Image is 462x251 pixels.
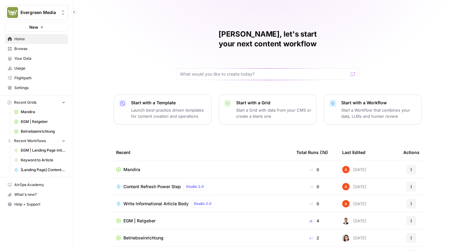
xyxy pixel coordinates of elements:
a: Flightpath [5,73,68,83]
span: Mandira [21,109,65,115]
button: Help + Support [5,199,68,209]
a: Usage [5,63,68,73]
a: Your Data [5,54,68,63]
button: New [5,23,68,32]
a: [Landing Page] Content Brief to Full Page [11,165,68,175]
span: Settings [14,85,65,91]
span: Keyword to Article [21,157,65,163]
button: Recent Grids [5,98,68,107]
div: [DATE] [342,234,366,242]
div: 2 [296,235,332,241]
a: AirOps Academy [5,180,68,190]
div: [DATE] [342,217,366,224]
a: Settings [5,83,68,93]
p: Start with a Grid [236,100,311,106]
a: Betriebseinrichtung [11,127,68,136]
button: Start with a GridStart a Grid with data from your CMS or create a blank one [219,95,317,124]
span: EGM | Landing Page mit bestehender Struktur [21,148,65,153]
button: Start with a WorkflowStart a Workflow that combines your data, LLMs and human review [324,95,422,124]
div: [DATE] [342,183,366,190]
h1: [PERSON_NAME], let's start your next content workflow [176,29,359,49]
span: Browse [14,46,65,52]
a: Write Informational Article BodyStudio 2.0 [116,200,287,207]
span: EGM | Ratgeber [123,218,156,224]
div: What's new? [5,190,68,199]
p: Start a Grid with data from your CMS or create a blank one [236,107,311,119]
a: EGM | Landing Page mit bestehender Struktur [11,145,68,155]
button: What's new? [5,190,68,199]
a: Home [5,34,68,44]
p: Start with a Workflow [341,100,416,106]
img: cje7zb9ux0f2nqyv5qqgv3u0jxek [342,183,350,190]
input: What would you like to create today? [180,71,348,77]
a: Keyword to Article [11,155,68,165]
a: Betriebseinrichtung [116,235,287,241]
span: Your Data [14,56,65,61]
img: u4v8qurxnuxsl37zofn6sc88snm0 [342,217,350,224]
a: Mandira [11,107,68,117]
div: Recent [116,144,287,161]
span: Usage [14,66,65,71]
div: [DATE] [342,166,366,173]
div: 4 [296,218,332,224]
div: [DATE] [342,200,366,207]
img: Evergreen Media Logo [7,7,18,18]
img: cje7zb9ux0f2nqyv5qqgv3u0jxek [342,166,350,173]
a: EGM | Ratgeber [11,117,68,127]
span: Studio 2.0 [194,201,211,206]
a: Browse [5,44,68,54]
span: [Landing Page] Content Brief to Full Page [21,167,65,173]
p: Start with a Template [131,100,206,106]
div: Total Runs (7d) [296,144,328,161]
p: Start a Workflow that combines your data, LLMs and human review [341,107,416,119]
div: 0 [296,201,332,207]
button: Workspace: Evergreen Media [5,5,68,20]
div: Last Edited [342,144,365,161]
span: Studio 2.0 [186,184,204,189]
a: Mandira [116,167,287,173]
a: EGM | Ratgeber [116,218,287,224]
span: Home [14,36,65,42]
span: Betriebseinrichtung [123,235,163,241]
img: cje7zb9ux0f2nqyv5qqgv3u0jxek [342,200,350,207]
span: New [29,24,38,30]
div: 0 [296,167,332,173]
div: 0 [296,184,332,190]
span: EGM | Ratgeber [21,119,65,124]
span: Mandira [123,167,140,173]
span: Content Refresh Power Step [123,184,181,190]
span: Flightpath [14,75,65,81]
button: Start with a TemplateLaunch best-practice driven templates for content creation and operations [114,95,211,124]
div: Actions [403,144,420,161]
span: Recent Grids [14,100,36,105]
img: 9ei8zammlfls2gjjhap2otnia9mo [342,234,350,242]
p: Launch best-practice driven templates for content creation and operations [131,107,206,119]
a: Content Refresh Power StepStudio 2.0 [116,183,287,190]
span: Help + Support [14,202,65,207]
span: Recent Workflows [14,138,46,144]
span: Write Informational Article Body [123,201,189,207]
span: Betriebseinrichtung [21,129,65,134]
span: Evergreen Media [20,9,57,16]
button: Recent Workflows [5,136,68,145]
span: AirOps Academy [14,182,65,188]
